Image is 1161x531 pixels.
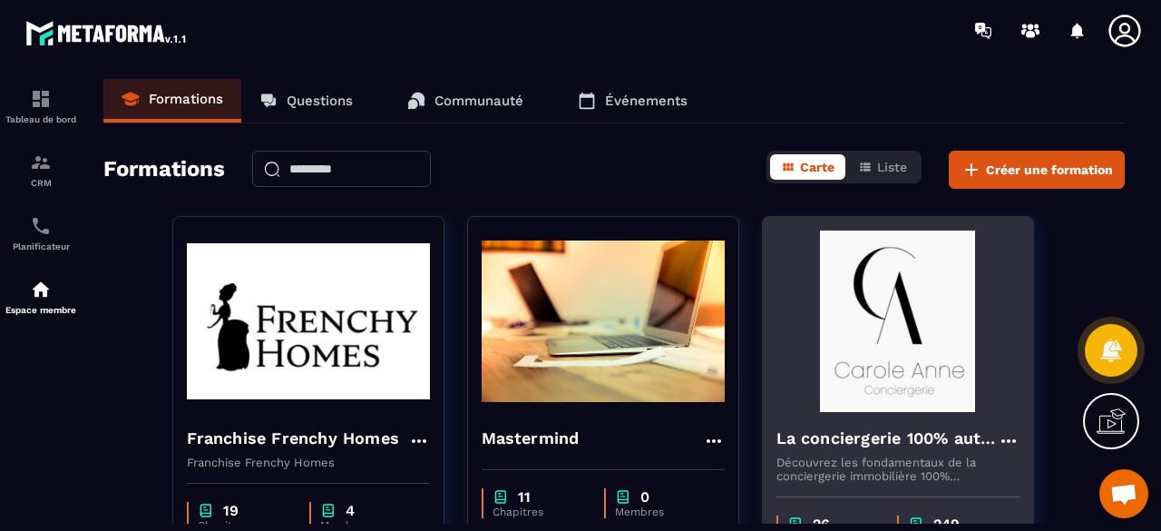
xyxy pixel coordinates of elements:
span: Carte [800,160,834,174]
img: chapter [320,502,337,519]
img: formation [30,152,52,173]
a: Communauté [389,79,541,123]
img: formation [30,88,52,110]
img: logo [25,16,189,49]
h4: Franchise Frenchy Homes [187,426,400,451]
img: scheduler [30,215,52,237]
p: Découvrez les fondamentaux de la conciergerie immobilière 100% automatisée. Cette formation est c... [776,456,1020,483]
p: 11 [518,488,531,506]
a: Ouvrir le chat [1099,469,1148,518]
button: Liste [847,154,918,180]
img: automations [30,279,52,300]
p: Planificateur [5,241,77,251]
p: Franchise Frenchy Homes [187,456,430,469]
a: Formations [103,79,241,123]
p: Formations [149,91,223,107]
p: 4 [346,502,355,519]
img: chapter [615,488,631,506]
p: Chapitres [493,506,586,518]
h2: Formations [103,151,225,189]
a: formationformationCRM [5,138,77,202]
button: Carte [770,154,845,180]
p: 19 [223,502,239,519]
a: schedulerschedulerPlanificateur [5,202,77,265]
p: Tableau de bord [5,114,77,124]
a: Événements [560,79,706,123]
span: Liste [877,160,907,174]
h4: Mastermind [482,426,580,451]
p: Espace membre [5,305,77,315]
p: Membres [615,506,707,518]
p: Communauté [434,93,523,109]
img: formation-background [482,231,725,412]
p: Questions [287,93,353,109]
p: CRM [5,178,77,188]
img: formation-background [776,231,1020,412]
h4: La conciergerie 100% automatisée [776,426,998,451]
button: Créer une formation [949,151,1125,189]
p: 0 [640,488,649,506]
a: automationsautomationsEspace membre [5,265,77,329]
a: Questions [241,79,371,123]
span: Créer une formation [986,161,1113,179]
img: formation-background [187,231,430,412]
p: Événements [605,93,688,109]
img: chapter [198,502,214,519]
a: formationformationTableau de bord [5,74,77,138]
img: chapter [493,488,509,506]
